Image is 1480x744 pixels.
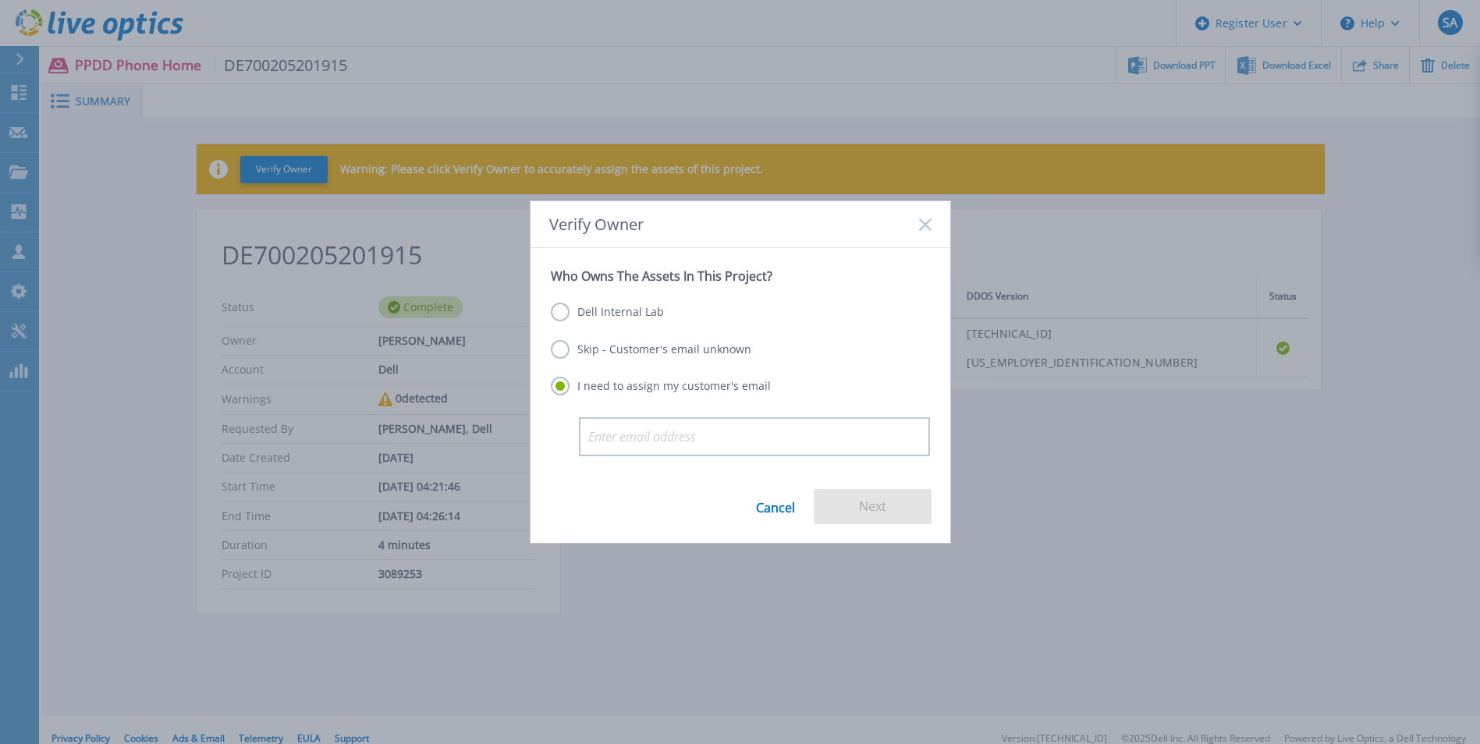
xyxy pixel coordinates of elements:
[551,303,664,321] label: Dell Internal Lab
[814,489,932,524] button: Next
[551,340,751,359] label: Skip - Customer's email unknown
[579,417,930,456] input: Enter email address
[551,268,930,284] p: Who Owns The Assets In This Project?
[549,215,644,233] span: Verify Owner
[551,377,771,395] label: I need to assign my customer's email
[756,489,795,524] a: Cancel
